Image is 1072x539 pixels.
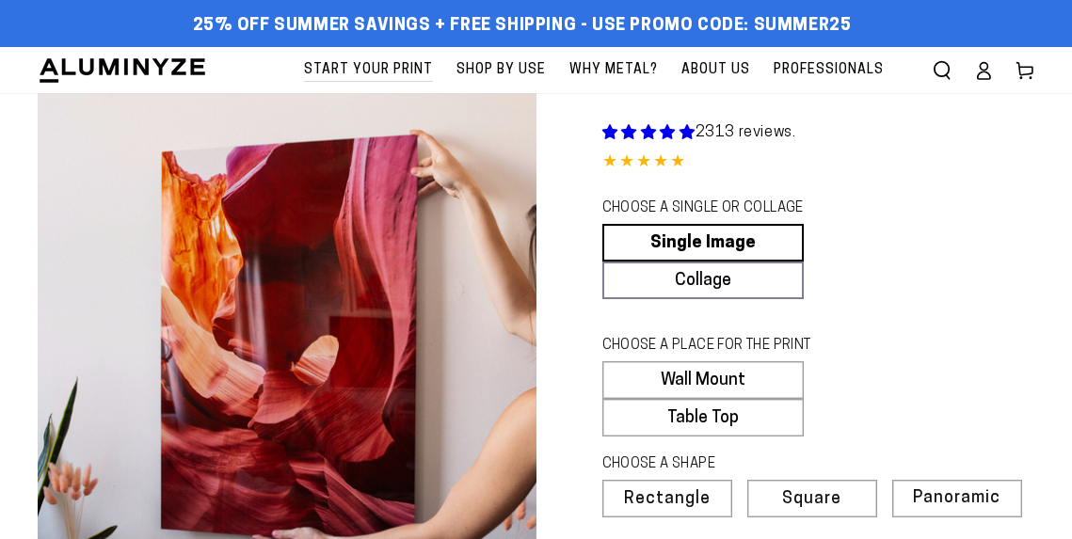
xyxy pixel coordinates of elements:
[602,198,855,219] legend: CHOOSE A SINGLE OR COLLAGE
[447,47,555,93] a: Shop By Use
[602,262,804,299] a: Collage
[624,491,711,508] span: Rectangle
[602,399,804,436] label: Table Top
[602,361,804,399] label: Wall Mount
[602,224,804,262] a: Single Image
[672,47,760,93] a: About Us
[782,491,841,508] span: Square
[774,58,884,82] span: Professionals
[602,454,855,475] legend: CHOOSE A SHAPE
[764,47,893,93] a: Professionals
[560,47,667,93] a: Why Metal?
[913,489,1000,507] span: Panoramic
[38,56,207,85] img: Aluminyze
[193,16,852,37] span: 25% off Summer Savings + Free Shipping - Use Promo Code: SUMMER25
[681,58,750,82] span: About Us
[602,336,855,357] legend: CHOOSE A PLACE FOR THE PRINT
[456,58,546,82] span: Shop By Use
[304,58,433,82] span: Start Your Print
[295,47,442,93] a: Start Your Print
[602,150,1035,177] div: 4.85 out of 5.0 stars
[921,50,963,91] summary: Search our site
[569,58,658,82] span: Why Metal?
